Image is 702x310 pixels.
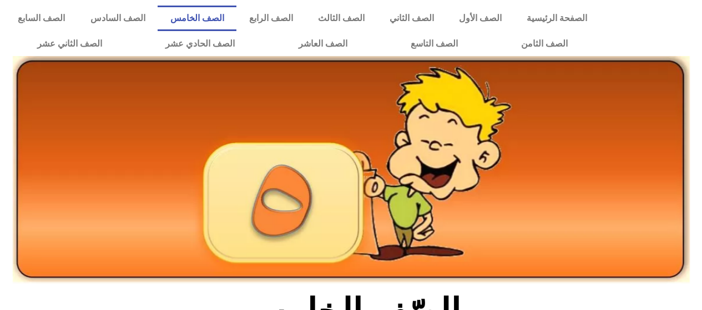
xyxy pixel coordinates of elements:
a: الصفحة الرئيسية [514,6,599,31]
a: الصف الأول [446,6,514,31]
a: الصف الثاني [377,6,446,31]
a: الصف التاسع [379,31,489,57]
a: الصف الرابع [236,6,305,31]
a: الصف الثاني عشر [6,31,134,57]
a: الصف الحادي عشر [134,31,266,57]
a: الصف الثالث [305,6,377,31]
a: الصف السادس [78,6,158,31]
a: الصف العاشر [267,31,379,57]
a: الصف الثامن [489,31,599,57]
a: الصف الخامس [158,6,236,31]
a: الصف السابع [6,6,78,31]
